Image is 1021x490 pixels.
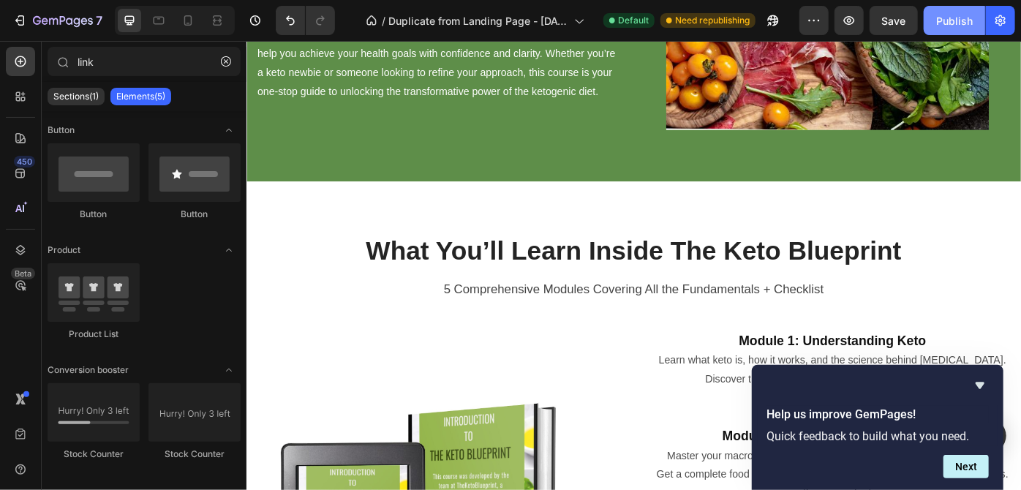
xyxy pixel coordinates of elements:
div: Stock Counter [148,448,241,461]
button: Hide survey [971,377,989,394]
div: Help us improve GemPages! [766,377,989,478]
span: Toggle open [217,238,241,262]
span: / [382,13,385,29]
span: Save [882,15,906,27]
span: Toggle open [217,358,241,382]
button: Publish [924,6,985,35]
p: Learn what keto is, how it works, and the science behind [MEDICAL_DATA]. Discover the amazing ben... [463,353,865,415]
div: Stock Counter [48,448,140,461]
button: Save [870,6,918,35]
p: 7 [96,12,102,29]
div: Undo/Redo [276,6,335,35]
h2: Help us improve GemPages! [766,406,989,423]
div: Publish [936,13,973,29]
span: Conversion booster [48,363,129,377]
input: Search Sections & Elements [48,47,241,76]
div: Product List [48,328,140,341]
p: 5 Comprehensive Modules Covering All the Fundamentals + Checklist [12,272,865,293]
span: Need republishing [675,14,750,27]
h2: Module 2: Keto Nutrition Made Easy [461,437,867,459]
p: Elements(5) [116,91,165,102]
span: Duplicate from Landing Page - [DATE] 12:32:51 [388,13,568,29]
div: 450 [14,156,35,167]
button: 7 [6,6,109,35]
div: Beta [11,268,35,279]
h2: What You’ll Learn Inside The Keto Blueprint [11,218,867,259]
button: Next question [943,455,989,478]
span: Default [618,14,649,27]
p: Sections(1) [53,91,99,102]
span: Button [48,124,75,137]
span: Toggle open [217,118,241,142]
p: Quick feedback to build what you need. [766,429,989,443]
h2: Module 1: Understanding Keto [461,329,867,351]
div: Button [148,208,241,221]
div: Button [48,208,140,221]
span: Product [48,244,80,257]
